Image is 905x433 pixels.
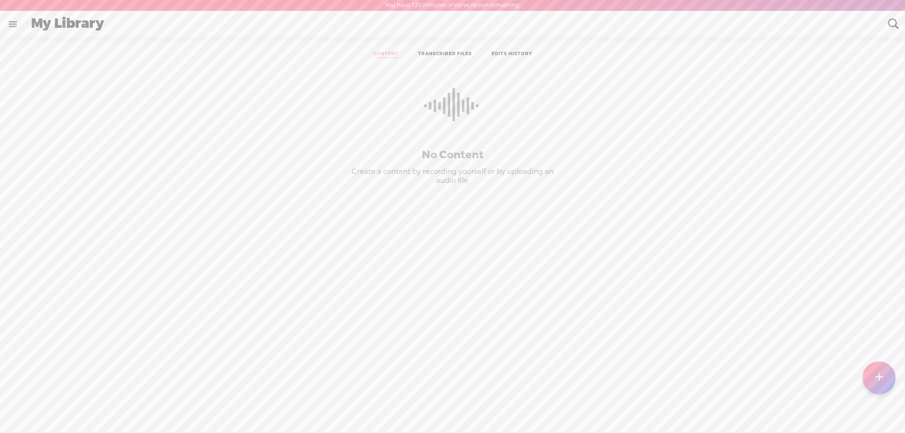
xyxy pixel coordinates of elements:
a: CONTENT [373,51,398,58]
a: EDITS HISTORY [492,51,532,58]
div: My Library [25,12,881,36]
div: Create a content by recording yourself or by uploading an audio file. [349,167,556,186]
label: You have 120 minutes of transcription remaining. [385,2,520,9]
p: No Content [345,148,560,162]
a: TRANSCRIBED FILES [418,51,472,58]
